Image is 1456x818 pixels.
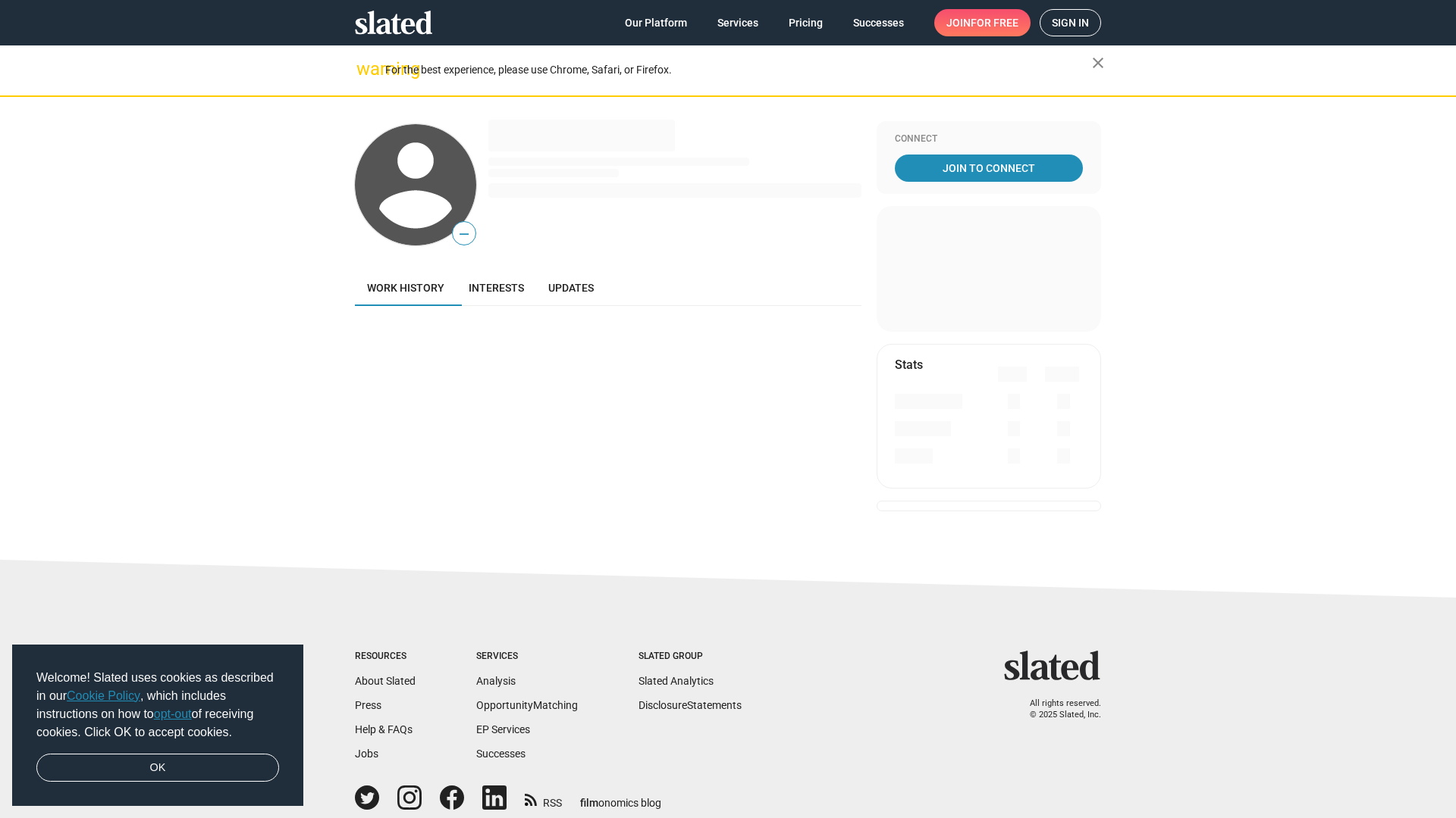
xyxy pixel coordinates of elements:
[355,651,416,663] div: Resources
[476,723,530,735] a: EP Services
[1040,9,1101,36] a: Sign in
[355,270,457,306] a: Work history
[367,282,444,294] span: Work history
[355,699,381,711] a: Press
[525,787,562,810] a: RSS
[12,645,303,807] div: cookieconsent
[469,282,524,294] span: Interests
[476,651,578,663] div: Services
[946,9,1018,36] span: Join
[777,9,835,36] a: Pricing
[476,699,578,711] a: OpportunityMatching
[1089,54,1107,72] mat-icon: close
[355,748,378,760] a: Jobs
[639,675,714,687] a: Slated Analytics
[476,675,516,687] a: Analysis
[536,270,606,306] a: Updates
[895,155,1083,182] a: Join To Connect
[453,224,475,244] span: —
[385,60,1092,80] div: For the best experience, please use Chrome, Safari, or Firefox.
[841,9,916,36] a: Successes
[1014,698,1101,720] p: All rights reserved. © 2025 Slated, Inc.
[548,282,594,294] span: Updates
[355,675,416,687] a: About Slated
[580,797,598,809] span: film
[36,754,279,782] a: dismiss cookie message
[639,699,742,711] a: DisclosureStatements
[154,707,192,720] a: opt-out
[356,60,375,78] mat-icon: warning
[934,9,1031,36] a: Joinfor free
[355,723,413,735] a: Help & FAQs
[457,270,536,306] a: Interests
[895,133,1083,145] div: Connect
[1052,10,1089,36] span: Sign in
[639,651,742,663] div: Slated Group
[789,9,823,36] span: Pricing
[36,669,279,742] span: Welcome! Slated uses cookies as described in our , which includes instructions on how to of recei...
[717,9,758,36] span: Services
[705,9,770,36] a: Services
[625,9,687,36] span: Our Platform
[67,689,140,702] a: Cookie Policy
[580,784,661,810] a: filmonomics blog
[613,9,699,36] a: Our Platform
[895,357,923,373] mat-card-title: Stats
[853,9,904,36] span: Successes
[476,748,526,760] a: Successes
[971,9,1018,36] span: for free
[898,155,1080,182] span: Join To Connect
